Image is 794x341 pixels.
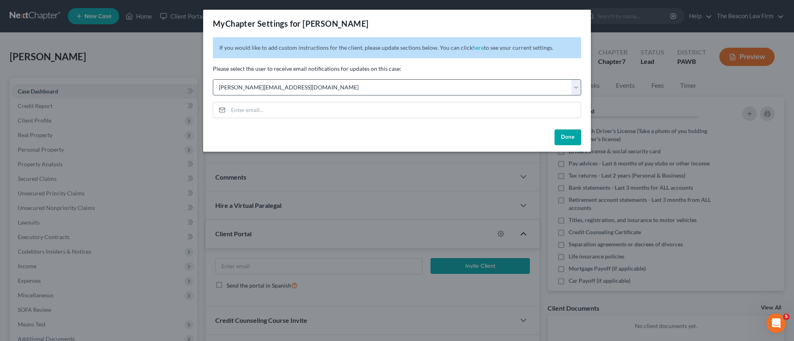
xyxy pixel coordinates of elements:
button: Done [555,129,581,146]
div: MyChapter Settings for [PERSON_NAME] [213,18,368,29]
span: You can click to see your current settings. [440,44,553,51]
p: Please select the user to receive email notifications for updates on this case: [213,65,581,73]
span: If you would like to add custom instructions for the client, please update sections below. [219,44,439,51]
input: Enter email... [228,102,581,118]
span: 5 [783,313,790,320]
a: here [473,44,484,51]
iframe: Intercom live chat [767,313,786,333]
